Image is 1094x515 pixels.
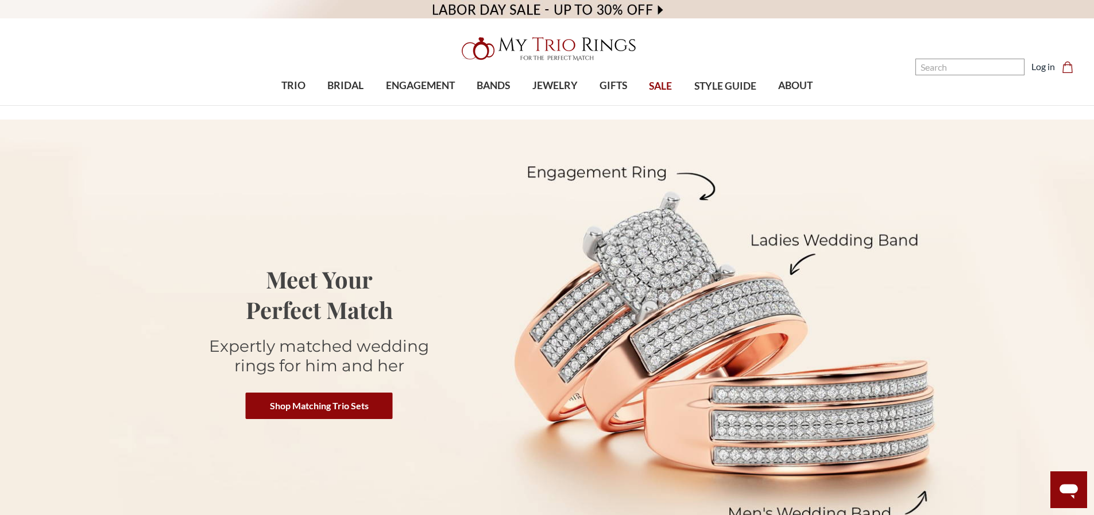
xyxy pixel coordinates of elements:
span: STYLE GUIDE [694,79,756,94]
a: Log in [1031,60,1055,74]
a: STYLE GUIDE [683,68,767,105]
a: GIFTS [589,67,638,105]
span: ENGAGEMENT [386,78,455,93]
svg: cart.cart_preview [1062,62,1073,73]
a: Shop Matching Trio Sets [246,393,393,419]
a: TRIO [270,67,316,105]
span: ABOUT [778,78,813,93]
a: Cart with 0 items [1062,60,1080,74]
button: submenu toggle [415,105,426,106]
input: Search [915,59,1025,75]
a: JEWELRY [521,67,588,105]
button: submenu toggle [340,105,351,106]
img: My Trio Rings [455,30,639,67]
span: SALE [649,79,672,94]
button: submenu toggle [790,105,801,106]
span: GIFTS [600,78,627,93]
a: BRIDAL [316,67,374,105]
a: SALE [638,68,683,105]
a: ABOUT [767,67,824,105]
button: submenu toggle [549,105,560,106]
span: TRIO [281,78,306,93]
button: submenu toggle [488,105,499,106]
button: submenu toggle [288,105,299,106]
a: ENGAGEMENT [375,67,466,105]
span: BRIDAL [327,78,364,93]
a: My Trio Rings [317,30,776,67]
span: JEWELRY [532,78,578,93]
button: submenu toggle [608,105,619,106]
a: BANDS [466,67,521,105]
span: BANDS [477,78,510,93]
